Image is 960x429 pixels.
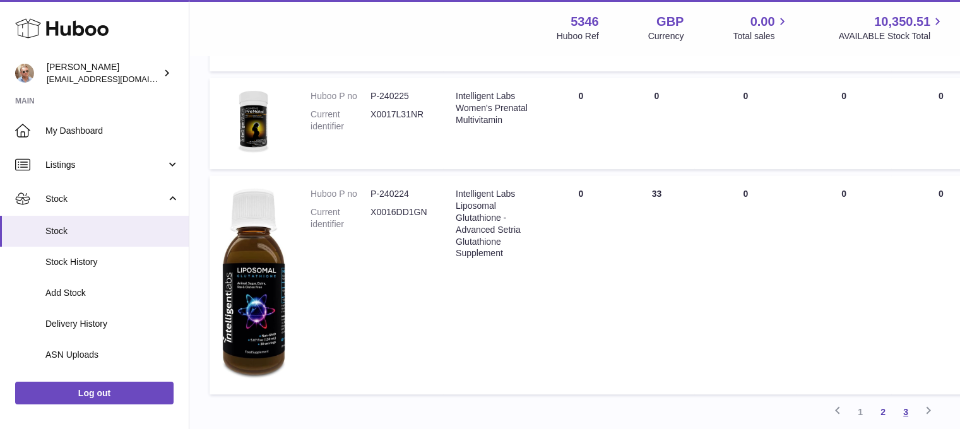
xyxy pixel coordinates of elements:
span: [EMAIL_ADDRESS][DOMAIN_NAME] [47,74,186,84]
td: 0 [797,175,891,394]
span: 10,350.51 [874,13,930,30]
a: Log out [15,382,174,404]
dt: Current identifier [311,109,370,132]
a: 2 [872,401,894,423]
td: 0 [543,78,619,169]
span: 0 [939,91,944,101]
img: support@radoneltd.co.uk [15,64,34,83]
img: product image [222,90,285,153]
span: 0 [939,189,944,199]
a: 3 [894,401,917,423]
span: 0.00 [750,13,775,30]
strong: GBP [656,13,684,30]
div: Intelligent Labs Liposomal Glutathione - Advanced Setria Glutathione Supplement [456,188,530,259]
td: 0 [797,78,891,169]
td: 0 [543,175,619,394]
span: Stock History [45,256,179,268]
dt: Huboo P no [311,90,370,102]
td: 33 [619,175,694,394]
div: Huboo Ref [557,30,599,42]
dt: Huboo P no [311,188,370,200]
span: Delivery History [45,318,179,330]
a: 10,350.51 AVAILABLE Stock Total [838,13,945,42]
td: 0 [619,78,694,169]
span: Stock [45,193,166,205]
dd: X0017L31NR [370,109,430,132]
dd: P-240224 [370,188,430,200]
span: Add Stock [45,287,179,299]
dd: X0016DD1GN [370,206,430,230]
span: My Dashboard [45,125,179,137]
span: ASN Uploads [45,349,179,361]
img: product image [222,188,285,379]
span: Listings [45,159,166,171]
div: Intelligent Labs Women's Prenatal Multivitamin [456,90,530,126]
div: [PERSON_NAME] [47,61,160,85]
span: Total sales [733,30,789,42]
td: 0 [694,78,797,169]
a: 1 [849,401,872,423]
dd: P-240225 [370,90,430,102]
a: 0.00 Total sales [733,13,789,42]
span: Stock [45,225,179,237]
dt: Current identifier [311,206,370,230]
td: 0 [694,175,797,394]
span: AVAILABLE Stock Total [838,30,945,42]
strong: 5346 [571,13,599,30]
div: Currency [648,30,684,42]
